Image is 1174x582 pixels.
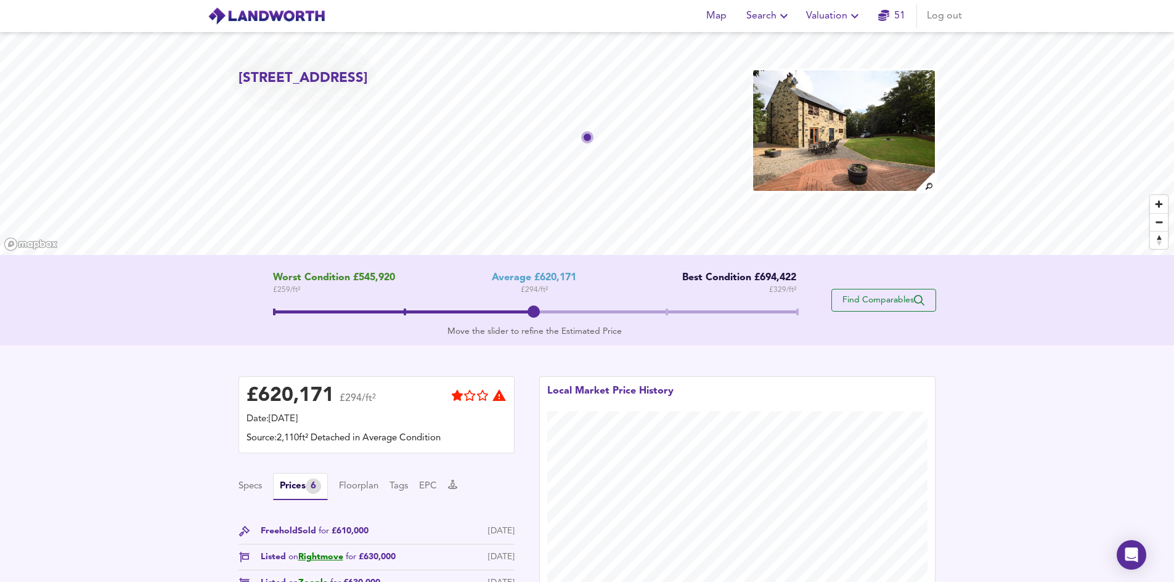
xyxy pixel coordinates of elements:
[273,473,328,500] button: Prices6
[340,394,376,411] span: £294/ft²
[1150,213,1168,231] button: Zoom out
[521,284,548,296] span: £ 294 / ft²
[915,171,936,193] img: search
[280,479,321,494] div: Prices
[1150,214,1168,231] span: Zoom out
[488,551,515,564] div: [DATE]
[769,284,796,296] span: £ 329 / ft²
[4,237,58,251] a: Mapbox homepage
[389,480,408,493] button: Tags
[339,480,378,493] button: Floorplan
[261,551,396,564] span: Listed £630,000
[1117,540,1146,570] div: Open Intercom Messenger
[419,480,437,493] button: EPC
[247,413,507,426] div: Date: [DATE]
[238,69,368,88] h2: [STREET_ADDRESS]
[273,272,395,284] span: Worst Condition £545,920
[488,525,515,538] div: [DATE]
[801,4,867,28] button: Valuation
[298,525,369,538] span: Sold £610,000
[927,7,962,25] span: Log out
[238,480,262,493] button: Specs
[492,272,576,284] div: Average £620,171
[922,4,967,28] button: Log out
[838,294,929,306] span: Find Comparables
[298,552,343,561] a: Rightmove
[208,7,325,25] img: logo
[746,7,791,25] span: Search
[547,384,674,411] div: Local Market Price History
[673,272,796,284] div: Best Condition £694,422
[872,4,911,28] button: 51
[806,7,862,25] span: Valuation
[752,69,936,192] img: property
[1150,232,1168,249] span: Reset bearing to north
[261,525,369,538] div: Freehold
[273,284,395,296] span: £ 259 / ft²
[319,527,329,535] span: for
[247,387,334,405] div: £ 620,171
[878,7,905,25] a: 51
[247,432,507,445] div: Source: 2,110ft² Detached in Average Condition
[306,479,321,494] div: 6
[1150,231,1168,249] button: Reset bearing to north
[831,289,936,312] button: Find Comparables
[273,325,796,337] div: Move the slider to refine the Estimated Price
[288,552,298,561] span: on
[1150,195,1168,213] button: Zoom in
[346,552,356,561] span: for
[697,4,736,28] button: Map
[741,4,796,28] button: Search
[702,7,732,25] span: Map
